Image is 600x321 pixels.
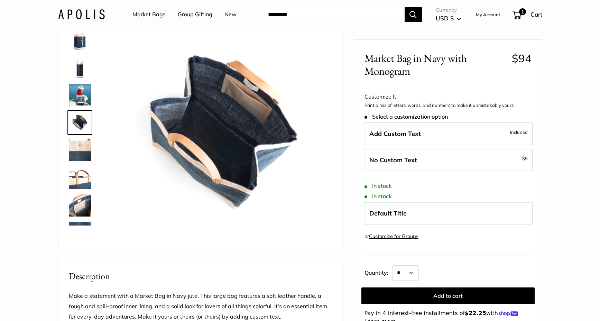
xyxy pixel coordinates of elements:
[364,193,392,199] span: In stock
[67,138,92,163] a: Market Bag in Navy with Monogram
[436,13,461,24] button: USD $
[369,209,407,217] span: Default Title
[67,165,92,190] a: Market Bag in Navy with Monogram
[67,82,92,107] a: Market Bag in Navy with Monogram
[69,139,91,161] img: Market Bag in Navy with Monogram
[369,130,421,138] span: Add Custom Text
[510,128,528,136] span: Included
[69,56,91,78] img: Market Bag in Navy with Monogram
[364,183,392,189] span: In stock
[178,9,212,20] a: Group Gifting
[369,156,417,164] span: No Custom Text
[512,52,532,65] span: $94
[364,202,533,225] label: Default Title
[132,9,166,20] a: Market Bags
[364,102,532,109] p: Print a mix of letters, words, and numbers to make it unmistakably yours.
[361,287,535,304] button: Add to cart
[69,84,91,106] img: Market Bag in Navy with Monogram
[364,232,418,241] div: or
[69,111,91,134] img: Market Bag in Navy with Monogram
[69,194,91,217] img: Market Bag in Navy with Monogram
[520,154,528,163] span: -
[67,221,92,246] a: Market Bag in Navy with Monogram
[224,9,237,20] a: New
[67,110,92,135] a: Market Bag in Navy with Monogram
[67,55,92,80] a: Market Bag in Navy with Monogram
[58,9,105,19] img: Apolis
[113,22,332,241] img: Market Bag in Navy with Monogram
[69,222,91,244] img: Market Bag in Navy with Monogram
[69,28,91,51] img: Market Bag in Navy with Monogram
[262,7,405,22] input: Search...
[67,193,92,218] a: Market Bag in Navy with Monogram
[364,122,533,145] label: Add Custom Text
[364,113,448,120] span: Select a customization option
[364,92,532,102] div: Customize It
[436,15,454,22] span: USD $
[364,52,507,77] span: Market Bag in Navy with Monogram
[476,10,500,19] a: My Account
[364,263,393,281] label: Quantity:
[69,269,333,283] h2: Description
[519,8,526,15] span: 1
[530,11,542,18] span: Cart
[69,167,91,189] img: Market Bag in Navy with Monogram
[67,27,92,52] a: Market Bag in Navy with Monogram
[405,7,422,22] button: Search
[369,233,418,239] a: Customize for Groups
[522,156,528,161] span: $5
[436,5,461,15] span: Currency
[513,9,542,20] a: 1 Cart
[364,149,533,172] label: Leave Blank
